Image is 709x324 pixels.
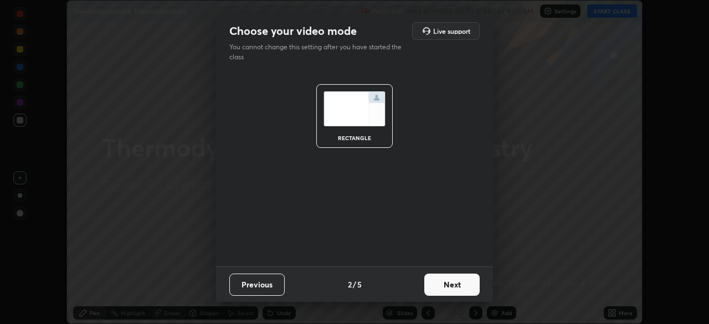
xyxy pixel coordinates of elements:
[323,91,386,126] img: normalScreenIcon.ae25ed63.svg
[357,279,362,290] h4: 5
[353,279,356,290] h4: /
[332,135,377,141] div: rectangle
[424,274,480,296] button: Next
[229,24,357,38] h2: Choose your video mode
[229,274,285,296] button: Previous
[229,42,409,62] p: You cannot change this setting after you have started the class
[348,279,352,290] h4: 2
[433,28,470,34] h5: Live support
